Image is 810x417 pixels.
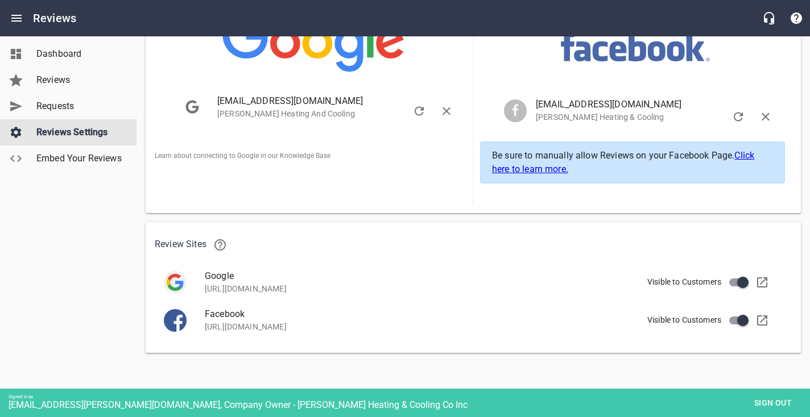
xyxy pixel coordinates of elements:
button: Sign Out [752,103,779,130]
span: Sign out [749,396,797,410]
h6: Reviews [33,9,76,27]
button: Support Portal [783,5,810,32]
span: Visible to Customers [647,276,721,288]
div: Signed in as [9,394,810,399]
button: Open drawer [3,5,30,32]
p: [URL][DOMAIN_NAME] [205,321,764,333]
p: [URL][DOMAIN_NAME] [205,283,764,295]
p: [PERSON_NAME] Heating & Cooling [536,111,754,123]
button: Refresh [725,103,752,130]
span: Google [205,269,764,283]
span: Dashboard [36,47,123,61]
a: Customers will leave you reviews on these sites. Learn more. [206,231,234,258]
span: [EMAIL_ADDRESS][DOMAIN_NAME] [536,98,754,111]
p: [PERSON_NAME] Heating And Cooling [217,108,435,120]
button: Sign out [745,393,801,414]
h6: Review Sites [155,231,792,258]
img: facebook-dark.png [164,309,187,332]
span: [EMAIL_ADDRESS][DOMAIN_NAME] [217,94,435,108]
span: Visible to Customers [647,314,721,326]
button: Sign Out [433,98,460,125]
img: google-dark.png [164,271,187,294]
div: Google [164,271,187,294]
span: Reviews Settings [36,126,123,139]
div: Facebook [164,309,187,332]
span: Facebook [205,307,764,321]
p: Be sure to manually allow Reviews on your Facebook Page. [492,149,773,176]
button: Live Chat [755,5,783,32]
div: [EMAIL_ADDRESS][PERSON_NAME][DOMAIN_NAME], Company Owner - [PERSON_NAME] Heating & Cooling Co Inc [9,399,810,410]
button: Refresh [406,98,433,125]
span: Embed Your Reviews [36,152,123,165]
span: Reviews [36,73,123,87]
span: Requests [36,99,123,113]
a: Learn about connecting to Google in our Knowledge Base [155,152,330,160]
